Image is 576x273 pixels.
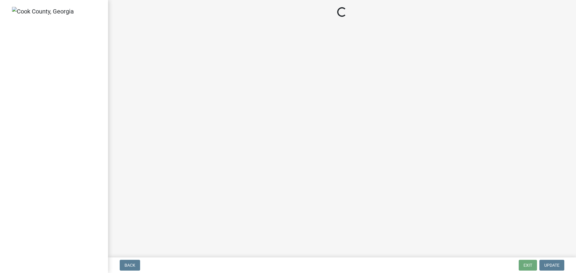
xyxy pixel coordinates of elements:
[124,263,135,268] span: Back
[12,7,74,16] img: Cook County, Georgia
[539,260,564,271] button: Update
[544,263,559,268] span: Update
[120,260,140,271] button: Back
[519,260,537,271] button: Exit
